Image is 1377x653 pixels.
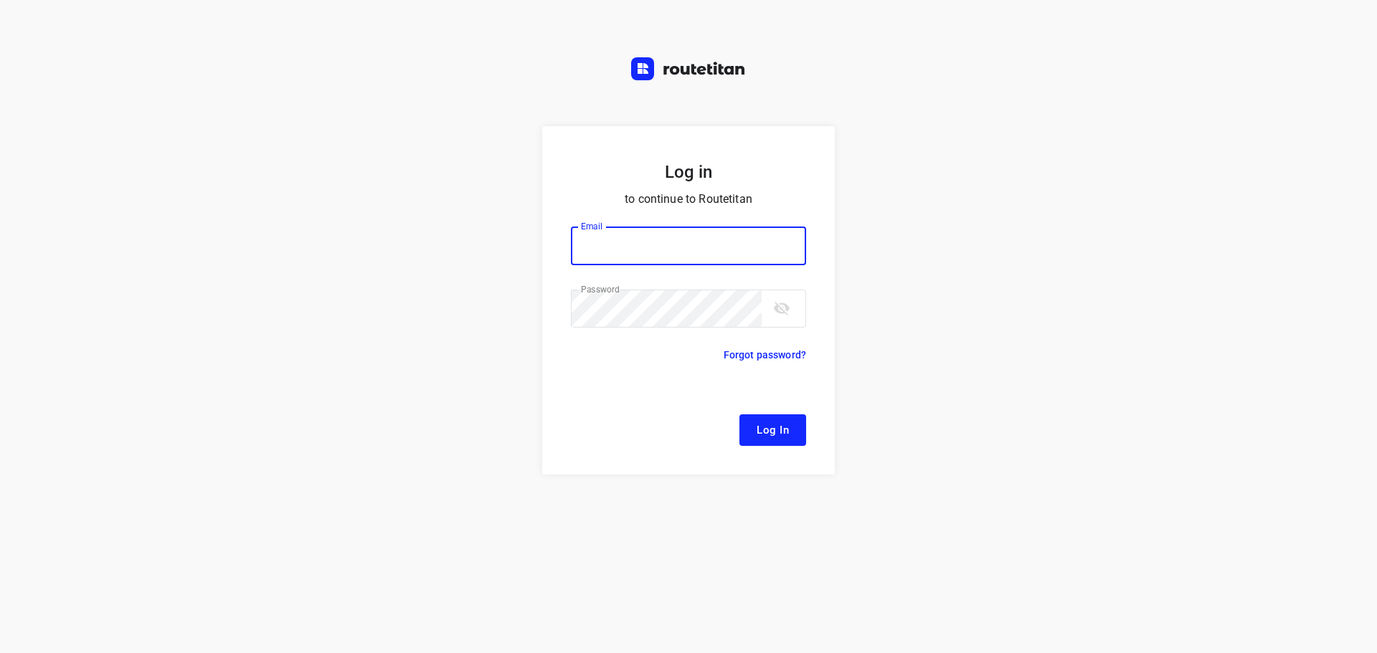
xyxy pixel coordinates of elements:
span: Log In [757,421,789,439]
p: Forgot password? [724,346,806,363]
p: to continue to Routetitan [571,189,806,209]
button: Log In [739,414,806,446]
button: toggle password visibility [767,294,796,323]
h5: Log in [571,161,806,183]
img: Routetitan [631,57,746,80]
